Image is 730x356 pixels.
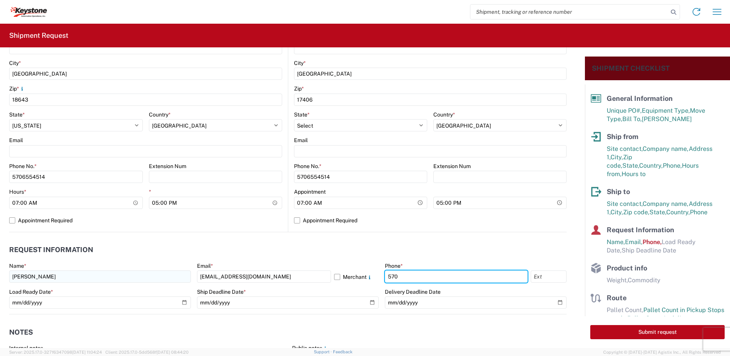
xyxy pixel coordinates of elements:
span: Weight, [607,277,628,284]
label: Email [9,137,23,144]
span: Client: 2025.17.0-5dd568f [105,350,189,354]
span: [DATE] 08:44:20 [157,350,189,354]
span: Ship from [607,133,638,141]
label: Phone No. [294,163,321,170]
label: Appointment Required [9,214,282,227]
span: Phone, [663,162,682,169]
span: Ship to [607,188,630,196]
span: Phone [690,209,707,216]
label: Load Ready Date [9,288,53,295]
span: Country, [666,209,690,216]
label: State [9,111,25,118]
h2: Request Information [9,246,93,254]
label: Zip [9,85,25,92]
label: Zip [294,85,304,92]
label: City [294,60,306,66]
span: Commodity [628,277,661,284]
label: Extension Num [433,163,471,170]
span: [DATE] 11:04:24 [72,350,102,354]
span: Pallet Count in Pickup Stops equals Pallet Count in delivery stops, [607,306,724,330]
label: Internal notes [9,345,43,351]
label: City [9,60,21,66]
label: Ship Deadline Date [197,288,246,295]
a: Support [314,350,333,354]
button: Submit request [590,325,725,339]
span: Company name, [643,145,689,152]
span: Bill To, [622,115,642,123]
label: Email [294,137,308,144]
label: Merchant [334,270,379,283]
span: City, [610,154,623,161]
span: Country, [639,162,663,169]
span: Company name, [643,200,689,207]
span: State, [649,209,666,216]
span: Unique PO#, [607,107,642,114]
label: Phone [385,262,403,269]
span: Phone, [643,238,662,246]
span: Copyright © [DATE]-[DATE] Agistix Inc., All Rights Reserved [603,349,721,356]
span: Site contact, [607,145,643,152]
span: Ship Deadline Date [622,247,676,254]
span: Route [607,294,627,302]
span: Equipment Type, [642,107,690,114]
label: Name [9,262,26,269]
label: Appointment Required [294,214,567,227]
span: Site contact, [607,200,643,207]
span: Product info [607,264,647,272]
span: General Information [607,94,673,102]
label: Phone No. [9,163,37,170]
span: [PERSON_NAME] [642,115,692,123]
span: Hours to [622,170,646,178]
label: Email [197,262,213,269]
span: Zip code, [623,209,649,216]
span: Name, [607,238,625,246]
span: Server: 2025.17.0-327f6347098 [9,350,102,354]
label: Country [149,111,171,118]
label: Delivery Deadline Date [385,288,441,295]
label: Appointment [294,188,326,195]
span: Request Information [607,226,674,234]
label: Country [433,111,455,118]
label: Hours [9,188,26,195]
input: Ext [531,270,567,283]
span: City, [610,209,623,216]
input: Shipment, tracking or reference number [470,5,668,19]
label: State [294,111,310,118]
h2: Shipment Checklist [592,64,670,73]
label: Public notes [292,345,328,351]
a: Feedback [333,350,352,354]
h2: Notes [9,328,33,336]
span: State, [622,162,639,169]
span: Pallet Count, [607,306,643,314]
span: Email, [625,238,643,246]
h2: Shipment Request [9,31,68,40]
label: Extension Num [149,163,186,170]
